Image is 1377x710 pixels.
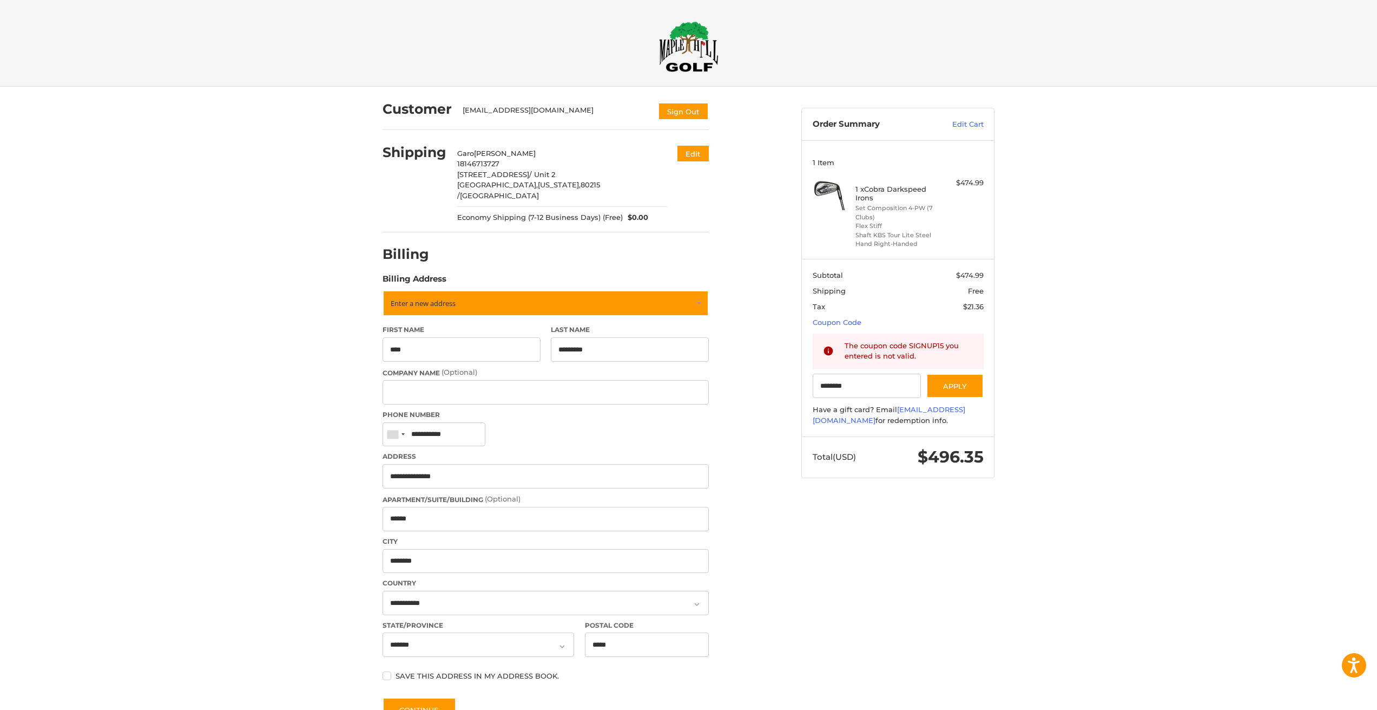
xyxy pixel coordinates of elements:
label: Save this address in my address book. [383,672,709,680]
button: Apply [926,374,984,398]
li: Shaft KBS Tour Lite Steel [855,231,938,240]
span: Enter a new address [391,298,456,308]
iframe: Google Customer Reviews [1288,681,1377,710]
div: The coupon code SIGNUP15 you entered is not valid. [845,341,973,362]
h3: 1 Item [813,158,984,167]
label: City [383,537,709,546]
label: Country [383,578,709,588]
a: [EMAIL_ADDRESS][DOMAIN_NAME] [813,405,965,425]
label: Company Name [383,367,709,378]
span: Tax [813,302,825,311]
span: $474.99 [956,271,984,279]
button: Sign Out [658,102,709,120]
h3: Order Summary [813,119,929,130]
span: $21.36 [963,302,984,311]
li: Hand Right-Handed [855,239,938,249]
label: Apartment/Suite/Building [383,494,709,505]
label: Postal Code [585,621,709,630]
span: [STREET_ADDRESS] [457,170,529,179]
h2: Shipping [383,144,446,161]
li: Set Composition 4-PW (7 Clubs) [855,204,938,222]
label: First Name [383,325,541,335]
a: Enter or select a different address [383,290,709,316]
legend: Billing Address [383,273,446,290]
span: 18146713727 [457,159,499,168]
span: $496.35 [918,447,984,467]
span: [PERSON_NAME] [474,149,536,158]
h4: 1 x Cobra Darkspeed Irons [855,185,938,203]
span: Subtotal [813,271,843,279]
a: Coupon Code [813,318,861,327]
small: (Optional) [442,368,477,376]
span: Economy Shipping (7-12 Business Days) (Free) [457,212,623,223]
span: Free [968,286,984,295]
label: State/Province [383,621,574,630]
div: [EMAIL_ADDRESS][DOMAIN_NAME] [463,105,648,120]
span: Shipping [813,286,846,295]
button: Edit [677,146,709,161]
h2: Billing [383,246,446,263]
div: Have a gift card? Email for redemption info. [813,405,984,426]
span: [GEOGRAPHIC_DATA], [457,180,538,189]
h2: Customer [383,101,452,118]
li: Flex Stiff [855,222,938,231]
span: $0.00 [623,212,649,223]
span: / Unit 2 [529,170,555,179]
small: (Optional) [485,494,521,503]
span: Garo [457,149,474,158]
a: Edit Cart [929,119,984,130]
span: 80215 / [457,180,600,200]
span: [GEOGRAPHIC_DATA] [460,191,539,200]
span: Total (USD) [813,452,856,462]
label: Address [383,452,709,461]
label: Phone Number [383,410,709,420]
input: Gift Certificate or Coupon Code [813,374,921,398]
span: [US_STATE], [538,180,581,189]
div: $474.99 [941,178,984,188]
img: Maple Hill Golf [659,21,719,72]
label: Last Name [551,325,709,335]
